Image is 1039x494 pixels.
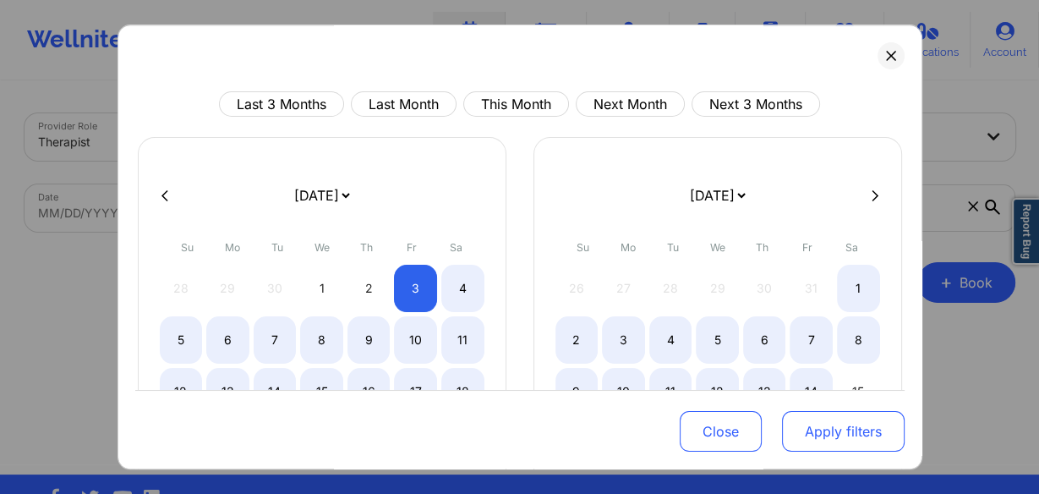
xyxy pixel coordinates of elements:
[555,368,599,415] div: Sun Nov 09 2025
[206,368,249,415] div: Mon Oct 13 2025
[782,411,905,452] button: Apply filters
[710,241,725,254] abbr: Wednesday
[602,316,645,364] div: Mon Nov 03 2025
[160,316,203,364] div: Sun Oct 05 2025
[300,265,343,312] div: Wed Oct 01 2025
[160,368,203,415] div: Sun Oct 12 2025
[790,316,833,364] div: Fri Nov 07 2025
[271,241,283,254] abbr: Tuesday
[837,368,880,415] div: Sat Nov 15 2025
[463,91,569,117] button: This Month
[394,368,437,415] div: Fri Oct 17 2025
[407,241,417,254] abbr: Friday
[649,368,692,415] div: Tue Nov 11 2025
[347,316,391,364] div: Thu Oct 09 2025
[602,368,645,415] div: Mon Nov 10 2025
[181,241,194,254] abbr: Sunday
[351,91,457,117] button: Last Month
[696,316,739,364] div: Wed Nov 05 2025
[756,241,768,254] abbr: Thursday
[555,316,599,364] div: Sun Nov 02 2025
[837,316,880,364] div: Sat Nov 08 2025
[743,316,786,364] div: Thu Nov 06 2025
[790,368,833,415] div: Fri Nov 14 2025
[441,368,484,415] div: Sat Oct 18 2025
[314,241,330,254] abbr: Wednesday
[837,265,880,312] div: Sat Nov 01 2025
[680,411,762,452] button: Close
[300,368,343,415] div: Wed Oct 15 2025
[692,91,820,117] button: Next 3 Months
[649,316,692,364] div: Tue Nov 04 2025
[441,316,484,364] div: Sat Oct 11 2025
[347,368,391,415] div: Thu Oct 16 2025
[576,91,685,117] button: Next Month
[300,316,343,364] div: Wed Oct 08 2025
[254,316,297,364] div: Tue Oct 07 2025
[450,241,462,254] abbr: Saturday
[667,241,679,254] abbr: Tuesday
[696,368,739,415] div: Wed Nov 12 2025
[845,241,858,254] abbr: Saturday
[394,316,437,364] div: Fri Oct 10 2025
[441,265,484,312] div: Sat Oct 04 2025
[206,316,249,364] div: Mon Oct 06 2025
[360,241,373,254] abbr: Thursday
[225,241,240,254] abbr: Monday
[219,91,344,117] button: Last 3 Months
[347,265,391,312] div: Thu Oct 02 2025
[394,265,437,312] div: Fri Oct 03 2025
[743,368,786,415] div: Thu Nov 13 2025
[254,368,297,415] div: Tue Oct 14 2025
[577,241,589,254] abbr: Sunday
[621,241,636,254] abbr: Monday
[802,241,812,254] abbr: Friday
